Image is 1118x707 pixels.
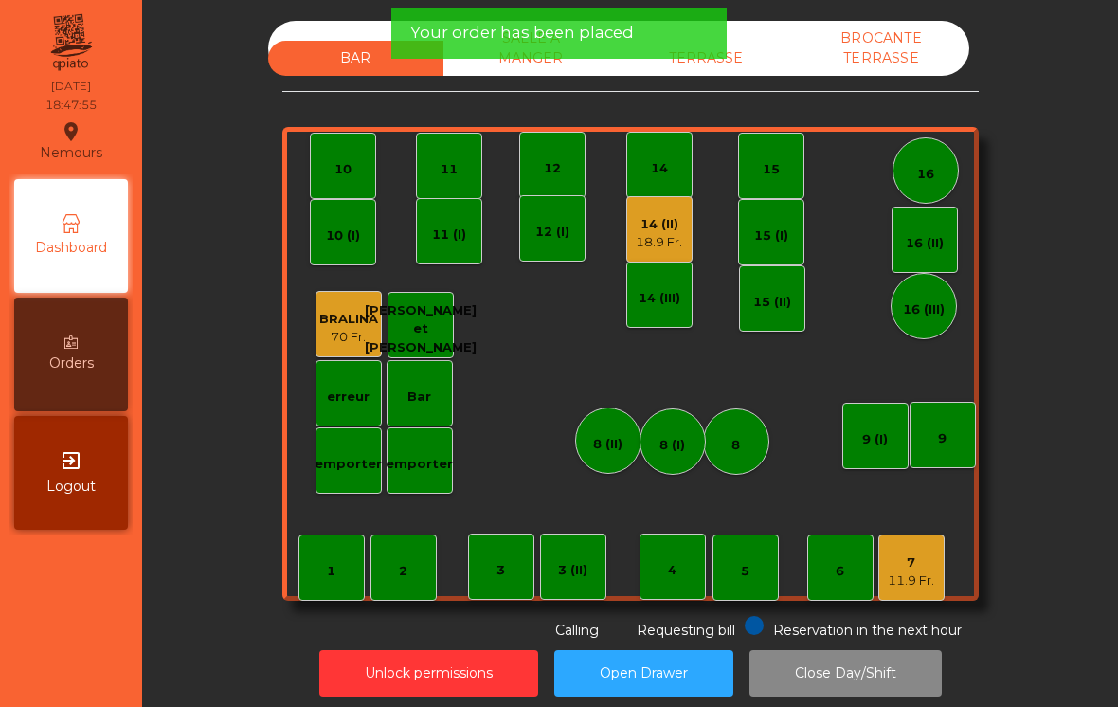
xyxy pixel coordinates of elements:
div: 12 [544,159,561,178]
button: Close Day/Shift [749,650,942,697]
div: 5 [741,562,749,581]
div: 8 [731,436,740,455]
span: Logout [46,477,96,497]
div: 11.9 Fr. [888,571,934,590]
div: 15 (II) [753,293,791,312]
div: 7 [888,553,934,572]
div: 18.9 Fr. [636,233,682,252]
div: 10 (I) [326,227,360,245]
i: exit_to_app [60,449,82,472]
div: 14 (II) [636,215,682,234]
img: qpiato [47,9,94,76]
div: 18:47:55 [45,97,97,114]
span: Reservation in the next hour [773,622,962,639]
div: 16 (II) [906,234,944,253]
div: 11 [441,160,458,179]
div: 70 Fr. [319,328,378,347]
div: BAR [268,41,443,76]
div: Nemours [40,118,102,165]
div: 12 (I) [535,223,569,242]
button: Open Drawer [554,650,733,697]
div: 11 (I) [432,226,466,245]
div: BRALINA [319,310,378,329]
div: 2 [399,562,407,581]
div: 8 (II) [593,435,622,454]
div: emporter [386,455,453,474]
span: Orders [49,353,94,373]
div: 9 (I) [862,430,888,449]
span: Dashboard [35,238,107,258]
div: 3 [496,561,505,580]
div: 15 [763,160,780,179]
div: 16 (III) [903,300,945,319]
div: 14 [651,159,668,178]
div: [PERSON_NAME] et [PERSON_NAME] [365,301,477,357]
div: 14 (III) [639,289,680,308]
div: 9 [938,429,947,448]
span: Your order has been placed [410,21,634,45]
i: location_on [60,120,82,143]
span: Calling [555,622,599,639]
div: 3 (II) [558,561,587,580]
div: 6 [836,562,844,581]
div: Bar [407,388,431,407]
div: 10 [334,160,352,179]
div: 8 (I) [659,436,685,455]
div: emporter [315,455,382,474]
div: 1 [327,562,335,581]
div: 16 [917,165,934,184]
div: 15 (I) [754,227,788,245]
div: BROCANTE TERRASSE [794,21,969,76]
div: [DATE] [51,78,91,95]
button: Unlock permissions [319,650,538,697]
div: erreur [327,388,370,407]
span: Requesting bill [637,622,735,639]
div: 4 [668,561,676,580]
